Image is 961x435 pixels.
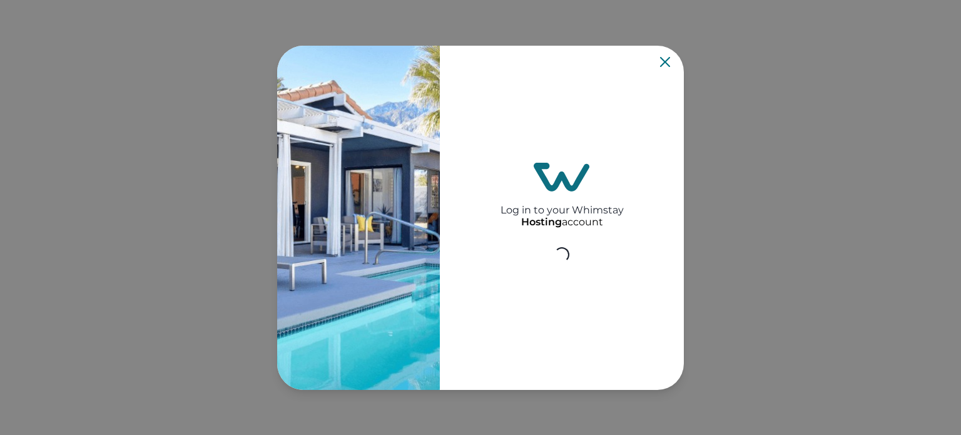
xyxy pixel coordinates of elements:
button: Close [660,57,670,67]
img: login-logo [534,163,590,192]
h2: Log in to your Whimstay [501,192,624,216]
p: Hosting [521,216,562,228]
p: account [521,216,603,228]
img: auth-banner [277,46,440,390]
